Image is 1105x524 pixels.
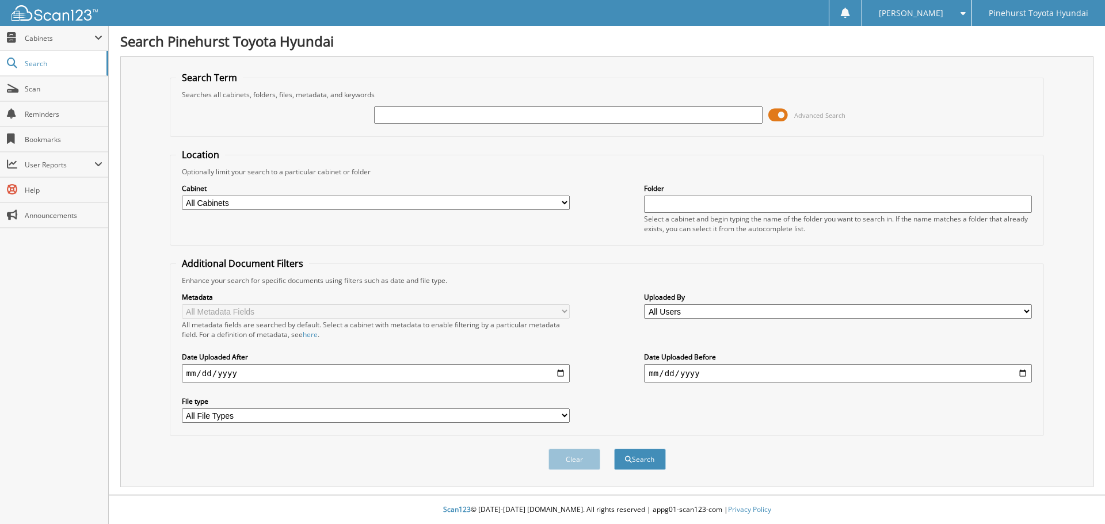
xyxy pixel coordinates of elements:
legend: Additional Document Filters [176,257,309,270]
div: Optionally limit your search to a particular cabinet or folder [176,167,1038,177]
div: All metadata fields are searched by default. Select a cabinet with metadata to enable filtering b... [182,320,570,339]
label: Date Uploaded After [182,352,570,362]
label: Metadata [182,292,570,302]
div: Searches all cabinets, folders, files, metadata, and keywords [176,90,1038,100]
label: Folder [644,183,1032,193]
button: Search [614,449,666,470]
span: [PERSON_NAME] [879,10,943,17]
div: © [DATE]-[DATE] [DOMAIN_NAME]. All rights reserved | appg01-scan123-com | [109,496,1105,524]
div: Enhance your search for specific documents using filters such as date and file type. [176,276,1038,285]
span: Scan123 [443,504,471,514]
input: start [182,364,570,383]
label: Cabinet [182,183,570,193]
label: Date Uploaded Before [644,352,1032,362]
label: File type [182,396,570,406]
span: Scan [25,84,102,94]
span: User Reports [25,160,94,170]
button: Clear [548,449,600,470]
input: end [644,364,1032,383]
label: Uploaded By [644,292,1032,302]
span: Announcements [25,211,102,220]
span: Bookmarks [25,135,102,144]
a: Privacy Policy [728,504,771,514]
span: Cabinets [25,33,94,43]
img: scan123-logo-white.svg [12,5,98,21]
span: Reminders [25,109,102,119]
legend: Search Term [176,71,243,84]
h1: Search Pinehurst Toyota Hyundai [120,32,1093,51]
span: Pinehurst Toyota Hyundai [989,10,1088,17]
span: Help [25,185,102,195]
span: Search [25,59,101,68]
span: Advanced Search [794,111,845,120]
a: here [303,330,318,339]
legend: Location [176,148,225,161]
div: Select a cabinet and begin typing the name of the folder you want to search in. If the name match... [644,214,1032,234]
